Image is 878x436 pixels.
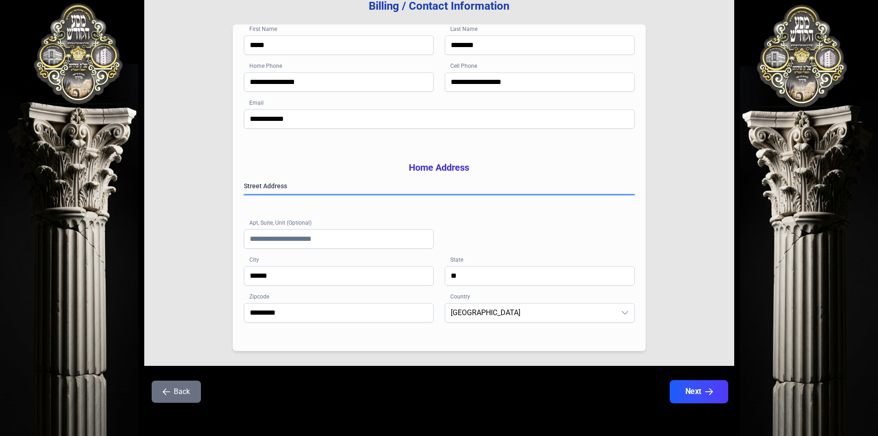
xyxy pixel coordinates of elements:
button: Next [669,380,728,403]
h3: Home Address [244,161,635,174]
span: United States [445,304,616,322]
label: Street Address [244,181,635,191]
button: Back [152,381,201,403]
div: dropdown trigger [616,304,634,322]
